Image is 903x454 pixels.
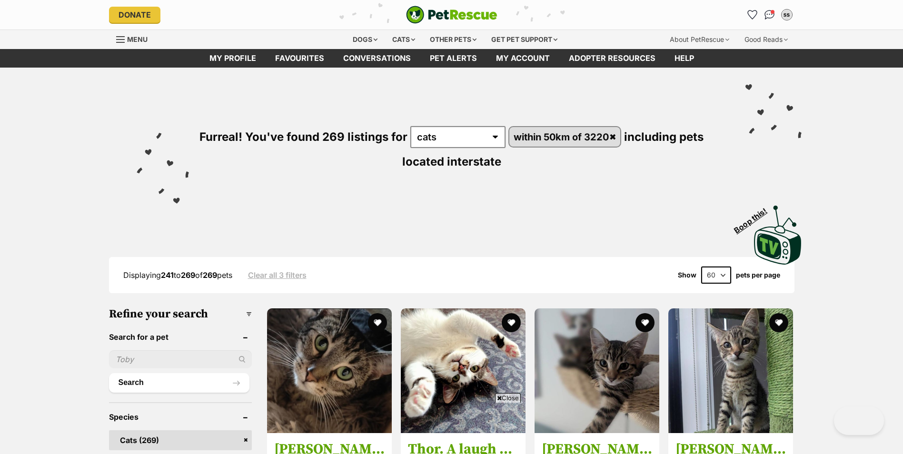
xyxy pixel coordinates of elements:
div: Other pets [423,30,483,49]
span: Show [678,271,696,279]
button: favourite [368,313,387,332]
a: PetRescue [406,6,497,24]
img: PetRescue TV logo [754,206,802,265]
a: Adopter resources [559,49,665,68]
header: Species [109,413,252,421]
a: My profile [200,49,266,68]
a: Cats (269) [109,430,252,450]
a: Pet alerts [420,49,486,68]
span: including pets located interstate [402,130,704,168]
header: Search for a pet [109,333,252,341]
label: pets per page [736,271,780,279]
a: conversations [334,49,420,68]
div: Get pet support [485,30,564,49]
div: Cats [386,30,422,49]
img: Geoffrey - Domestic Short Hair (DSH) Cat [668,308,793,433]
button: favourite [770,313,789,332]
img: logo-cat-932fe2b9b8326f06289b0f2fb663e598f794de774fb13d1741a6617ecf9a85b4.svg [406,6,497,24]
iframe: Help Scout Beacon - Open [834,406,884,435]
span: Close [495,393,521,403]
span: Furreal! You've found 269 listings for [199,130,407,144]
span: Boop this! [732,200,776,235]
iframe: Advertisement [278,406,625,449]
input: Toby [109,350,252,368]
a: Favourites [266,49,334,68]
a: My account [486,49,559,68]
span: Menu [127,35,148,43]
h3: Refine your search [109,307,252,321]
div: ss [782,10,792,20]
button: My account [779,7,794,22]
a: Donate [109,7,160,23]
a: Favourites [745,7,760,22]
button: favourite [502,313,521,332]
div: Good Reads [738,30,794,49]
a: Conversations [762,7,777,22]
img: chat-41dd97257d64d25036548639549fe6c8038ab92f7586957e7f3b1b290dea8141.svg [764,10,774,20]
strong: 241 [161,270,174,280]
div: About PetRescue [663,30,736,49]
strong: 269 [203,270,217,280]
a: Boop this! [754,197,802,266]
div: Dogs [346,30,384,49]
img: Huey - Domestic Short Hair (DSH) Cat [267,308,392,433]
img: Thor. A laugh a minute! - Domestic Short Hair Cat [401,308,526,433]
span: Displaying to of pets [123,270,232,280]
a: Clear all 3 filters [248,271,307,279]
strong: 269 [181,270,195,280]
button: Search [109,373,249,392]
img: George - Domestic Short Hair (DSH) Cat [535,308,659,433]
a: Menu [116,30,154,47]
button: favourite [635,313,655,332]
a: within 50km of 3220 [509,127,621,147]
a: Help [665,49,704,68]
ul: Account quick links [745,7,794,22]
